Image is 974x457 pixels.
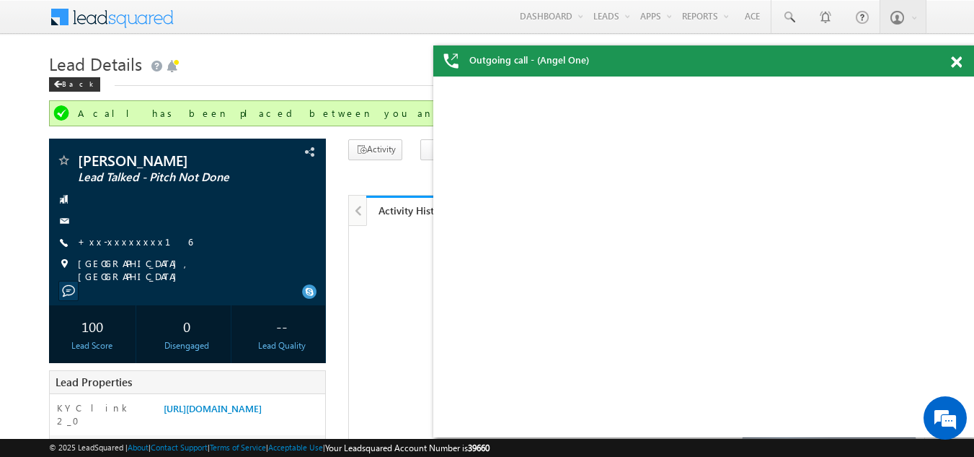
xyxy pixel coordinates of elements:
[420,139,474,160] button: Note
[147,313,227,339] div: 0
[78,170,249,185] span: Lead Talked - Pitch Not Done
[78,235,192,248] a: +xx-xxxxxxxx16
[78,107,900,120] div: A call has been placed between you and +xx-xxxxxxxx16
[49,441,490,455] span: © 2025 LeadSquared | | | | |
[53,339,133,352] div: Lead Score
[325,443,490,453] span: Your Leadsquared Account Number is
[242,313,322,339] div: --
[468,443,490,453] span: 39660
[164,402,262,414] a: [URL][DOMAIN_NAME]
[348,139,402,160] button: Activity
[53,313,133,339] div: 100
[366,196,461,226] a: Activity History
[49,77,100,92] div: Back
[56,375,132,389] span: Lead Properties
[210,443,266,452] a: Terms of Service
[49,52,142,75] span: Lead Details
[78,153,249,167] span: [PERSON_NAME]
[151,443,208,452] a: Contact Support
[57,401,150,427] label: KYC link 2_0
[78,257,301,283] span: [GEOGRAPHIC_DATA], [GEOGRAPHIC_DATA]
[147,339,227,352] div: Disengaged
[49,77,107,89] a: Back
[128,443,149,452] a: About
[268,443,323,452] a: Acceptable Use
[242,339,322,352] div: Lead Quality
[377,204,450,217] div: Activity History
[469,53,589,66] span: Outgoing call - (Angel One)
